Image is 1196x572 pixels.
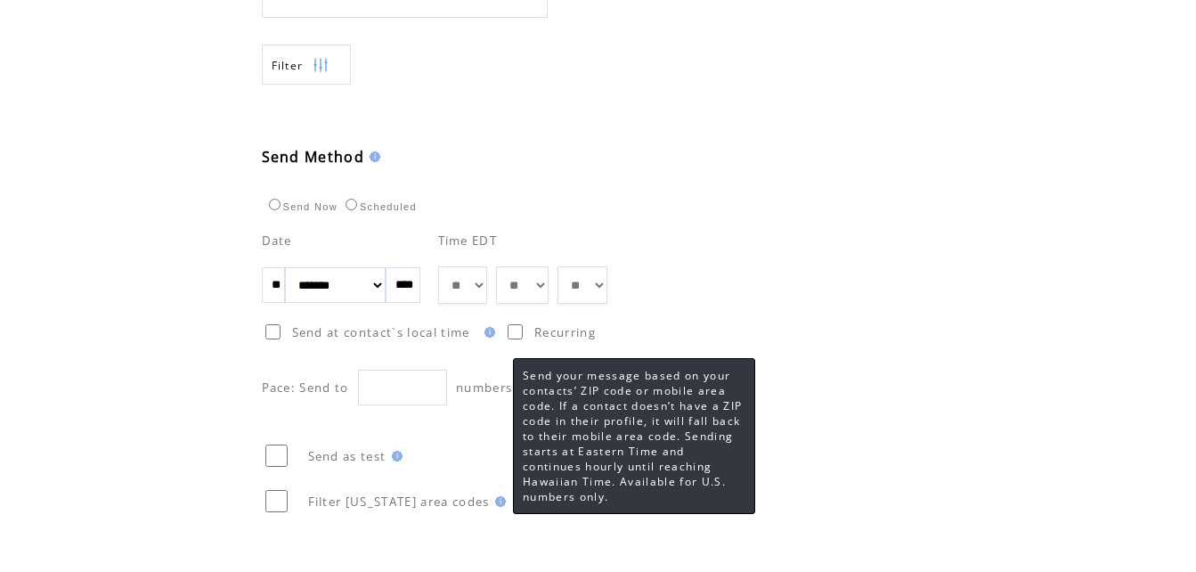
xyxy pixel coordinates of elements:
img: help.gif [479,327,495,338]
span: Show filters [272,58,304,73]
input: Scheduled [346,199,357,210]
span: Time EDT [438,233,498,249]
span: Send Method [262,147,365,167]
span: Send as test [308,448,386,464]
img: help.gif [386,451,403,462]
span: Recurring [534,324,596,340]
img: help.gif [364,151,380,162]
a: Filter [262,45,351,85]
label: Send Now [264,201,338,212]
span: Filter [US_STATE] area codes [308,494,490,510]
label: Scheduled [341,201,417,212]
input: Send Now [269,199,281,210]
span: Date [262,233,292,249]
span: numbers every [456,380,551,396]
img: filters.png [313,45,329,86]
span: Send your message based on your contacts’ ZIP code or mobile area code. If a contact doesn’t have... [523,368,742,504]
span: Send at contact`s local time [292,324,470,340]
span: Pace: Send to [262,380,349,396]
img: help.gif [490,496,506,507]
